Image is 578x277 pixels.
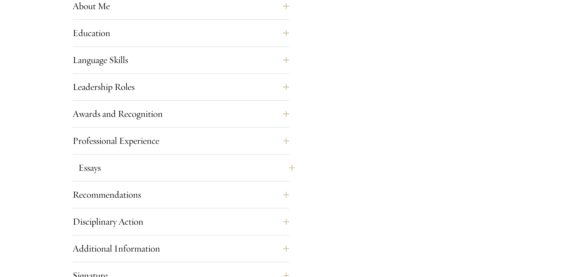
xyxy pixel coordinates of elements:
button: Professional Experience [73,132,289,150]
button: Essays [78,159,295,177]
button: Education [73,24,289,42]
button: Awards and Recognition [73,105,289,123]
button: Recommendations [73,186,289,204]
button: Disciplinary Action [73,212,289,231]
button: Additional Information [73,239,289,258]
button: Language Skills [73,51,289,69]
button: Leadership Roles [73,78,289,96]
